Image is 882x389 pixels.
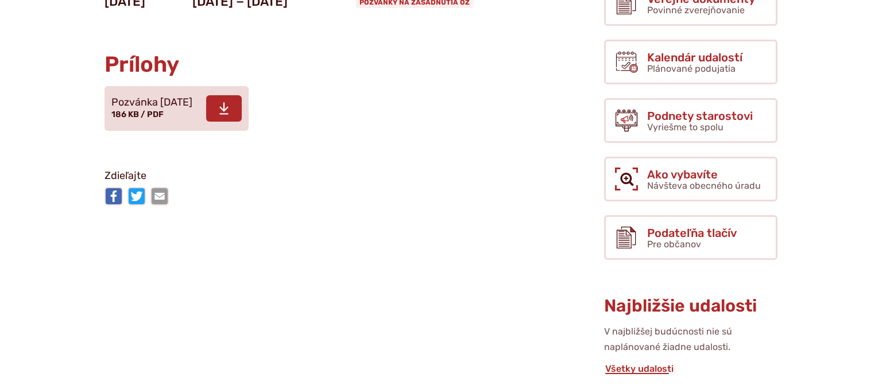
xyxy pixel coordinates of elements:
a: Kalendár udalostí Plánované podujatia [604,40,777,84]
a: Všetky udalosti [604,363,675,374]
span: Vyriešme to spolu [647,122,724,133]
span: Podnety starostovi [647,110,753,122]
span: Pre občanov [647,239,701,250]
a: Pozvánka [DATE] 186 KB / PDF [105,86,249,131]
img: Zdieľať na Facebooku [105,187,123,205]
img: Zdieľať e-mailom [150,187,169,205]
span: Plánované podujatia [647,63,736,74]
img: Zdieľať na Twitteri [127,187,146,205]
a: Podateľňa tlačív Pre občanov [604,215,777,260]
p: V najbližšej budúcnosti nie sú naplánované žiadne udalosti. [604,324,777,355]
p: Zdieľajte [105,168,512,185]
span: Podateľňa tlačív [647,227,737,239]
span: 186 KB / PDF [111,110,164,119]
a: Ako vybavíte Návšteva obecného úradu [604,157,777,201]
h3: Najbližšie udalosti [604,297,777,316]
span: Povinné zverejňovanie [647,5,745,15]
a: Podnety starostovi Vyriešme to spolu [604,98,777,143]
span: Kalendár udalostí [647,51,742,64]
span: Pozvánka [DATE] [111,97,192,108]
h2: Prílohy [105,53,512,77]
span: Návšteva obecného úradu [647,180,761,191]
span: Ako vybavíte [647,168,761,181]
